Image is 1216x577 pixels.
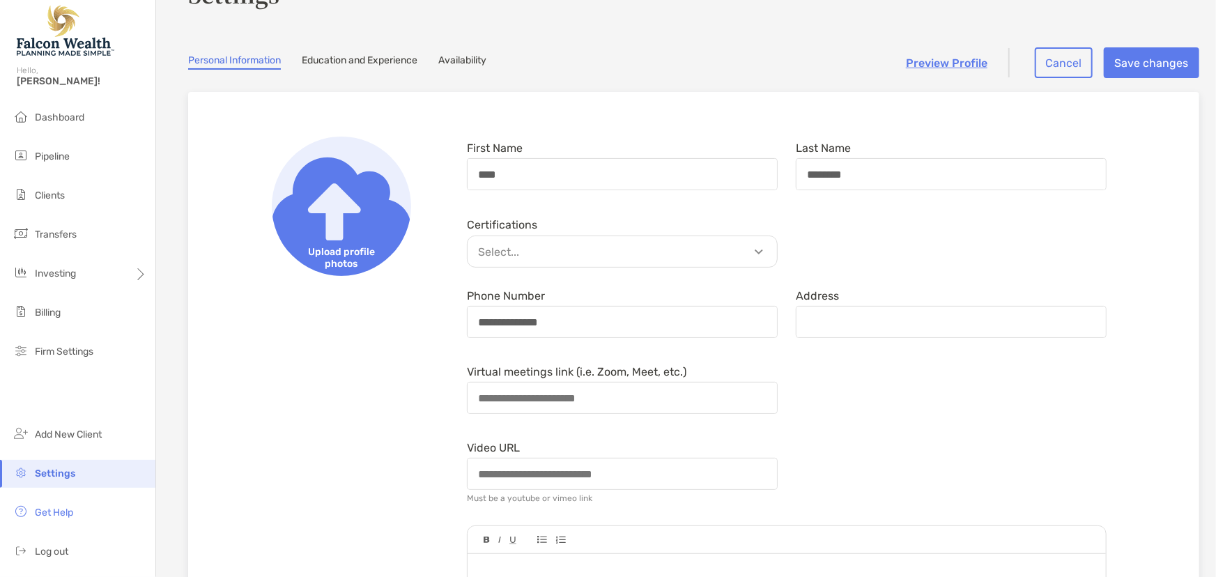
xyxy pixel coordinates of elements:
img: add_new_client icon [13,425,29,442]
img: billing icon [13,303,29,320]
span: Log out [35,546,68,557]
label: Video URL [467,442,520,454]
label: Last Name [796,142,851,154]
span: Firm Settings [35,346,93,357]
img: clients icon [13,186,29,203]
img: transfers icon [13,225,29,242]
label: Address [796,290,839,302]
span: Add New Client [35,429,102,440]
img: Editor control icon [509,537,516,544]
span: Clients [35,190,65,201]
img: Editor control icon [555,536,566,544]
a: Personal Information [188,54,281,70]
img: Upload profile [272,137,411,276]
span: Investing [35,268,76,279]
label: Virtual meetings link (i.e. Zoom, Meet, etc.) [467,366,686,378]
span: Dashboard [35,111,84,123]
div: Must be a youtube or vimeo link [467,493,592,503]
span: Transfers [35,229,77,240]
img: Editor control icon [484,537,490,544]
img: pipeline icon [13,147,29,164]
img: dashboard icon [13,108,29,125]
img: settings icon [13,464,29,481]
a: Availability [438,54,486,70]
label: Phone Number [467,290,545,302]
img: get-help icon [13,503,29,520]
span: Upload profile photos [272,240,411,276]
img: logout icon [13,542,29,559]
button: Save changes [1104,47,1199,78]
img: investing icon [13,264,29,281]
div: Certifications [467,218,778,231]
img: Editor control icon [498,537,501,544]
span: [PERSON_NAME]! [17,75,147,87]
span: Get Help [35,507,73,518]
a: Preview Profile [906,56,987,70]
img: Editor control icon [537,536,547,544]
span: Pipeline [35,151,70,162]
span: Settings [35,468,75,479]
span: Billing [35,307,61,318]
img: Falcon Wealth Planning Logo [17,6,114,56]
button: Cancel [1035,47,1093,78]
p: Select... [471,243,780,261]
img: firm-settings icon [13,342,29,359]
label: First Name [467,142,523,154]
a: Education and Experience [302,54,417,70]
